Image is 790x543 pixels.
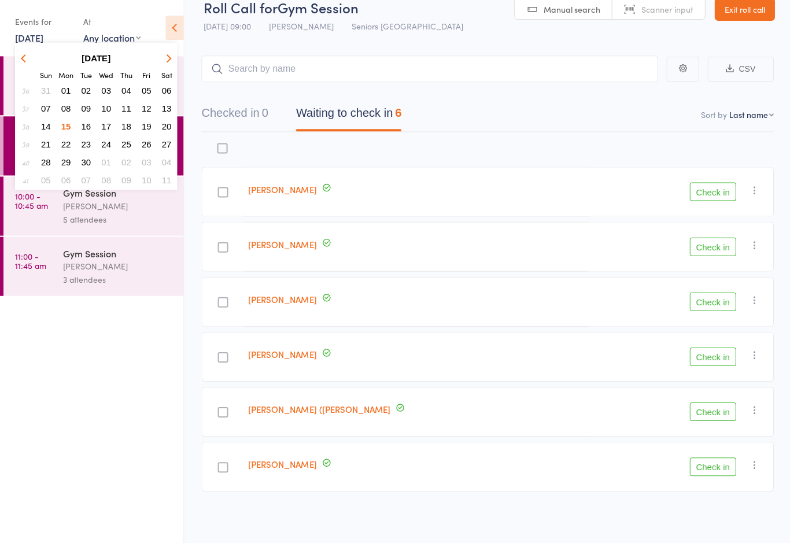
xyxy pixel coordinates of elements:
[63,273,173,286] div: 3 attendees
[57,155,75,171] button: 29
[161,140,171,150] span: 27
[41,176,51,186] span: 05
[61,86,71,96] span: 01
[3,57,183,116] a: 8:00 -8:45 amGym Session[PERSON_NAME]7 attendees
[41,104,51,114] span: 07
[142,104,152,114] span: 12
[689,457,735,476] button: Check in
[117,173,135,189] button: 09
[161,104,171,114] span: 13
[3,177,183,236] a: 10:00 -10:45 amGym Session[PERSON_NAME]5 attendees
[138,83,156,99] button: 05
[700,109,726,121] label: Sort by
[248,348,316,360] a: [PERSON_NAME]
[117,83,135,99] button: 04
[142,158,152,168] span: 03
[41,140,51,150] span: 21
[22,105,29,114] em: 37
[248,458,316,470] a: [PERSON_NAME]
[61,140,71,150] span: 22
[22,141,29,150] em: 39
[138,137,156,153] button: 26
[37,173,55,189] button: 05
[3,237,183,296] a: 11:00 -11:45 amGym Session[PERSON_NAME]3 attendees
[121,140,131,150] span: 25
[3,117,183,176] a: 9:00 -9:45 amGym Session[PERSON_NAME]6 attendees
[121,86,131,96] span: 04
[61,158,71,168] span: 29
[201,56,657,83] input: Search by name
[61,176,71,186] span: 06
[58,71,73,80] small: Monday
[37,119,55,135] button: 14
[57,173,75,189] button: 06
[117,119,135,135] button: 18
[248,403,390,415] a: [PERSON_NAME] ([PERSON_NAME]
[142,140,152,150] span: 26
[351,21,463,32] span: Seniors [GEOGRAPHIC_DATA]
[77,119,95,135] button: 16
[248,293,316,305] a: [PERSON_NAME]
[41,86,51,96] span: 31
[157,101,175,117] button: 13
[83,32,141,45] div: Any location
[63,200,173,213] div: [PERSON_NAME]
[99,71,113,80] small: Wednesday
[268,21,333,32] span: [PERSON_NAME]
[117,101,135,117] button: 11
[15,13,72,32] div: Events for
[22,123,29,132] em: 38
[22,87,29,96] em: 36
[63,213,173,226] div: 5 attendees
[707,57,773,82] button: CSV
[63,187,173,200] div: Gym Session
[157,155,175,171] button: 04
[248,183,316,195] a: [PERSON_NAME]
[138,173,156,189] button: 10
[77,101,95,117] button: 09
[83,13,141,32] div: At
[161,86,171,96] span: 06
[81,104,91,114] span: 09
[15,252,46,270] time: 11:00 - 11:45 am
[63,260,173,273] div: [PERSON_NAME]
[142,86,152,96] span: 05
[15,191,48,210] time: 10:00 - 10:45 am
[37,83,55,99] button: 31
[77,137,95,153] button: 23
[101,176,111,186] span: 08
[157,173,175,189] button: 11
[61,104,71,114] span: 08
[57,101,75,117] button: 08
[40,71,52,80] small: Sunday
[142,122,152,132] span: 19
[138,101,156,117] button: 12
[121,176,131,186] span: 09
[157,119,175,135] button: 20
[142,176,152,186] span: 10
[97,137,115,153] button: 24
[248,238,316,250] a: [PERSON_NAME]
[77,155,95,171] button: 30
[543,4,599,16] span: Manual search
[161,176,171,186] span: 11
[81,158,91,168] span: 30
[117,155,135,171] button: 02
[97,119,115,135] button: 17
[689,183,735,201] button: Check in
[157,83,175,99] button: 06
[82,54,110,64] strong: [DATE]
[97,83,115,99] button: 03
[689,402,735,421] button: Check in
[37,137,55,153] button: 21
[81,86,91,96] span: 02
[101,140,111,150] span: 24
[57,119,75,135] button: 15
[97,155,115,171] button: 01
[121,122,131,132] span: 18
[81,176,91,186] span: 07
[77,83,95,99] button: 02
[296,101,401,132] button: Waiting to check in6
[57,137,75,153] button: 22
[41,158,51,168] span: 28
